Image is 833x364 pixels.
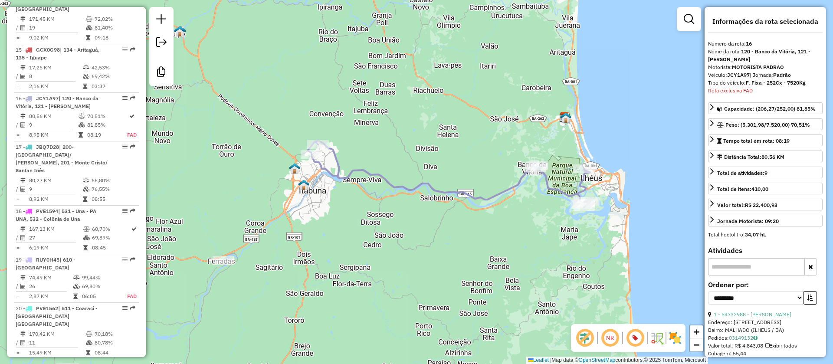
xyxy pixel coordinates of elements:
[16,72,20,81] td: /
[600,328,620,348] span: Ocultar NR
[20,187,26,192] i: Total de Atividades
[690,338,703,351] a: Zoom out
[86,350,90,355] i: Tempo total em rota
[16,243,20,252] td: =
[708,48,823,63] div: Nome da rota:
[94,338,135,347] td: 80,78%
[29,63,82,72] td: 17,26 KM
[91,82,135,91] td: 03:37
[29,338,85,347] td: 11
[29,292,73,301] td: 2,87 KM
[708,279,823,290] label: Ordenar por:
[708,167,823,178] a: Total de atividades:9
[708,350,746,357] span: Cubagem: 55,44
[130,95,135,101] em: Rota exportada
[20,16,26,22] i: Distância Total
[118,292,137,301] td: FAD
[29,82,82,91] td: 2,16 KM
[765,342,797,349] span: Exibir todos
[20,122,26,128] i: Total de Atividades
[579,357,616,363] a: OpenStreetMap
[708,79,823,87] div: Tipo do veículo:
[29,273,73,282] td: 74,49 KM
[20,331,26,337] i: Distância Total
[129,114,134,119] i: Rota otimizada
[92,225,131,233] td: 60,70%
[717,217,779,225] div: Jornada Motorista: 09:20
[746,40,752,47] strong: 16
[708,63,823,71] div: Motorista:
[708,231,823,239] div: Total hectolitro:
[86,16,92,22] i: % de utilização do peso
[153,10,170,30] a: Nova sessão e pesquisa
[130,208,135,213] em: Rota exportada
[560,112,571,123] img: 313 UDC Light Iguape
[16,121,20,129] td: /
[82,292,118,301] td: 06:05
[717,185,768,193] div: Total de itens:
[16,131,20,139] td: =
[761,154,784,160] span: 80,56 KM
[153,63,170,83] a: Criar modelo
[91,176,135,185] td: 66,80%
[86,25,92,30] i: % de utilização da cubagem
[732,64,784,70] strong: MOTORISTA PADRAO
[16,256,75,271] span: 19 -
[83,197,87,202] i: Tempo total em rota
[708,318,823,326] div: Endereço: [STREET_ADDRESS]
[29,233,83,242] td: 27
[550,357,551,363] span: |
[36,208,58,214] span: PVE1594
[708,118,823,130] a: Peso: (5.301,98/7.520,00) 70,51%
[574,328,595,348] span: Exibir deslocamento
[745,231,766,238] strong: 34,07 hL
[122,47,128,52] em: Opções
[83,226,90,232] i: % de utilização do peso
[94,348,135,357] td: 08:44
[122,208,128,213] em: Opções
[83,235,90,240] i: % de utilização da cubagem
[29,131,78,139] td: 8,95 KM
[680,10,698,28] a: Exibir filtros
[694,339,699,350] span: −
[131,226,137,232] i: Rota otimizada
[87,121,127,129] td: 81,85%
[289,163,300,174] img: 314 UDC Light Itabuna
[16,82,20,91] td: =
[16,95,98,109] span: | 120 - Banco da Vitória, 121 - [PERSON_NAME]
[36,256,59,263] span: RUY0H45
[20,235,26,240] i: Total de Atividades
[298,179,309,190] img: PA Itabuna
[16,208,96,222] span: 18 -
[16,348,20,357] td: =
[130,305,135,311] em: Rota exportada
[29,121,78,129] td: 9
[708,87,823,95] div: Rota exclusiva FAD
[750,72,791,78] span: | Jornada:
[717,201,777,209] div: Valor total:
[73,284,80,289] i: % de utilização da cubagem
[83,84,87,89] i: Tempo total em rota
[625,328,646,348] span: Exibir número da rota
[20,65,26,70] i: Distância Total
[83,187,89,192] i: % de utilização da cubagem
[92,243,131,252] td: 08:45
[29,348,85,357] td: 15,49 KM
[690,325,703,338] a: Zoom in
[16,144,108,174] span: 17 -
[723,138,790,144] span: Tempo total em rota: 08:19
[16,95,98,109] span: 16 -
[708,102,823,114] a: Capacidade: (206,27/252,00) 81,85%
[773,72,791,78] strong: Padrão
[16,282,20,291] td: /
[708,151,823,162] a: Distância Total:80,56 KM
[803,291,817,305] button: Ordem crescente
[79,114,85,119] i: % de utilização do peso
[650,331,664,345] img: Fluxo de ruas
[20,25,26,30] i: Total de Atividades
[16,33,20,42] td: =
[751,186,768,192] strong: 410,00
[83,65,89,70] i: % de utilização do peso
[73,294,78,299] i: Tempo total em rota
[708,17,823,26] h4: Informações da rota selecionada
